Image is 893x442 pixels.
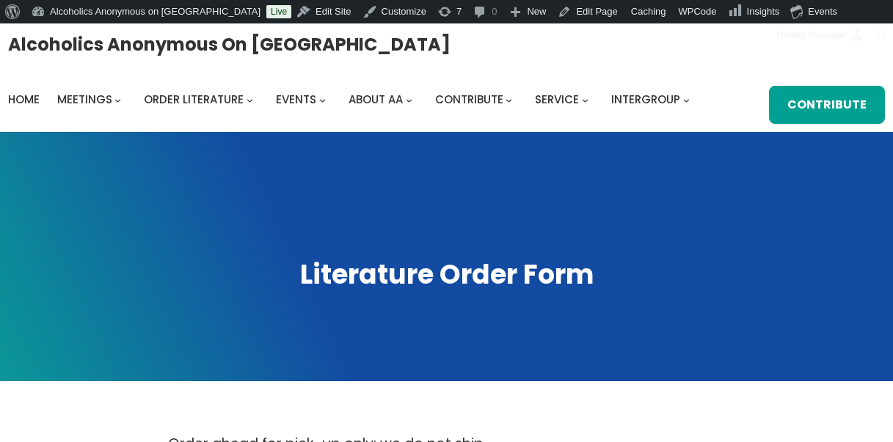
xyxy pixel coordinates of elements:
a: Home [8,89,40,110]
a: Live [266,5,291,18]
button: Events submenu [319,96,326,103]
span: Home [8,92,40,107]
button: Intergroup submenu [683,96,690,103]
a: Intergroup [611,89,680,110]
button: Service submenu [582,96,588,103]
a: Contribute [769,86,885,124]
span: Contribute [435,92,503,107]
h1: Literature Order Form [14,257,878,293]
a: Contribute [435,89,503,110]
span: About AA [349,92,403,107]
a: Service [535,89,579,110]
span: Intergroup [611,92,680,107]
button: Contribute submenu [506,96,512,103]
span: Meetings [57,92,112,107]
a: Meetings [57,89,112,110]
span: Order Literature [144,92,244,107]
span: Manager [808,29,845,40]
button: About AA submenu [406,96,412,103]
nav: Intergroup [8,89,695,110]
button: Order Literature submenu [247,96,253,103]
a: Alcoholics Anonymous on [GEOGRAPHIC_DATA] [8,29,451,60]
span: Service [535,92,579,107]
span: Events [276,92,316,107]
a: Howdy, [771,23,870,47]
a: About AA [349,89,403,110]
a: Events [276,89,316,110]
button: Meetings submenu [114,96,121,103]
